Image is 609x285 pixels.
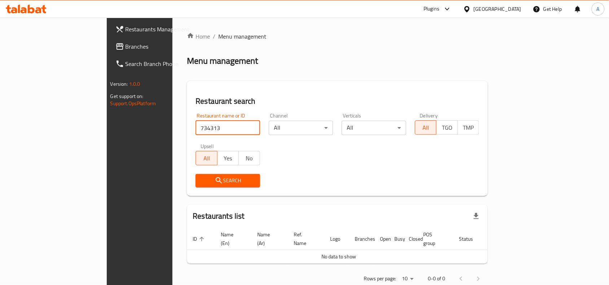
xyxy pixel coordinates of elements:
[294,230,316,248] span: Ref. Name
[461,123,476,133] span: TMP
[468,208,485,225] div: Export file
[196,151,217,165] button: All
[257,230,279,248] span: Name (Ar)
[374,228,389,250] th: Open
[238,151,260,165] button: No
[423,230,444,248] span: POS group
[196,121,260,135] input: Search for restaurant name or ID..
[459,235,482,243] span: Status
[126,59,203,68] span: Search Branch Phone
[349,228,374,250] th: Branches
[324,228,349,250] th: Logo
[242,153,257,164] span: No
[428,274,445,283] p: 0-0 of 0
[110,38,209,55] a: Branches
[424,5,439,13] div: Plugins
[196,96,479,107] h2: Restaurant search
[196,174,260,187] button: Search
[399,273,416,284] div: Rows per page:
[213,32,215,41] li: /
[221,230,243,248] span: Name (En)
[110,99,156,108] a: Support.OpsPlatform
[110,55,209,72] a: Search Branch Phone
[217,151,239,165] button: Yes
[457,120,479,135] button: TMP
[199,153,214,164] span: All
[126,25,203,34] span: Restaurants Management
[193,235,206,243] span: ID
[220,153,236,164] span: Yes
[403,228,417,250] th: Closed
[218,32,266,41] span: Menu management
[420,113,438,118] label: Delivery
[415,120,437,135] button: All
[269,121,333,135] div: All
[110,92,144,101] span: Get support on:
[439,123,455,133] span: TGO
[389,228,403,250] th: Busy
[597,5,600,13] span: A
[126,42,203,51] span: Branches
[342,121,406,135] div: All
[201,144,214,149] label: Upsell
[418,123,434,133] span: All
[110,21,209,38] a: Restaurants Management
[129,79,140,89] span: 1.0.0
[322,252,356,261] span: No data to show
[436,120,458,135] button: TGO
[187,55,258,67] h2: Menu management
[187,32,488,41] nav: breadcrumb
[187,228,516,264] table: enhanced table
[474,5,521,13] div: [GEOGRAPHIC_DATA]
[364,274,396,283] p: Rows per page:
[201,176,254,185] span: Search
[193,211,244,222] h2: Restaurants list
[110,79,128,89] span: Version:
